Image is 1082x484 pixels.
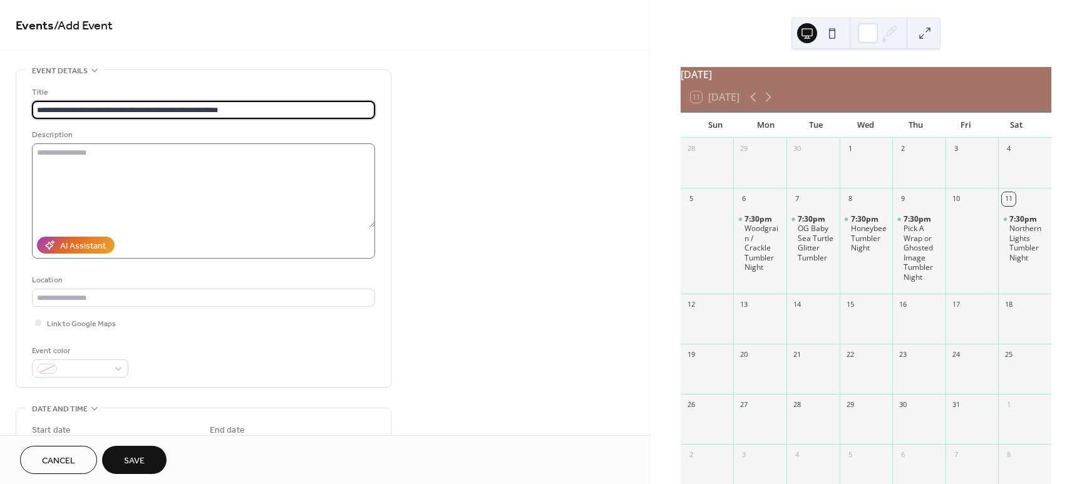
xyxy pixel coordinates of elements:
[998,214,1051,263] div: Northern Lights Tumbler Night
[851,224,888,253] div: Honeybee Tumbler Night
[840,214,893,253] div: Honeybee Tumbler Night
[798,224,835,262] div: OG Baby Sea Turtle Glitter Tumbler
[733,214,786,273] div: Woodgrain / Crackle Tumbler Night
[843,142,857,156] div: 1
[798,214,827,224] span: 7:30pm
[1002,298,1016,312] div: 18
[991,113,1041,138] div: Sat
[790,298,804,312] div: 14
[949,448,963,462] div: 7
[737,298,751,312] div: 13
[32,403,88,416] span: Date and time
[32,64,88,78] span: Event details
[54,14,113,38] span: / Add Event
[896,448,910,462] div: 6
[745,214,774,224] span: 7:30pm
[790,398,804,412] div: 28
[745,224,781,272] div: Woodgrain / Crackle Tumbler Night
[737,398,751,412] div: 27
[32,344,126,358] div: Event color
[684,398,698,412] div: 26
[684,192,698,206] div: 5
[1002,192,1016,206] div: 11
[896,142,910,156] div: 2
[42,455,75,468] span: Cancel
[892,214,945,282] div: Pick A Wrap or Ghosted Image Tumbler Night
[791,113,841,138] div: Tue
[737,448,751,462] div: 3
[684,448,698,462] div: 2
[60,240,106,253] div: AI Assistant
[790,192,804,206] div: 7
[684,298,698,312] div: 12
[32,128,373,142] div: Description
[684,142,698,156] div: 28
[32,424,71,437] div: Start date
[1002,142,1016,156] div: 4
[843,298,857,312] div: 15
[681,67,1051,82] div: [DATE]
[47,317,116,331] span: Link to Google Maps
[737,348,751,362] div: 20
[1009,214,1039,224] span: 7:30pm
[210,424,245,437] div: End date
[124,455,145,468] span: Save
[37,237,115,254] button: AI Assistant
[841,113,891,138] div: Wed
[16,14,54,38] a: Events
[1002,398,1016,412] div: 1
[941,113,991,138] div: Fri
[790,348,804,362] div: 21
[949,142,963,156] div: 3
[32,86,373,99] div: Title
[851,214,880,224] span: 7:30pm
[843,192,857,206] div: 8
[102,446,167,474] button: Save
[949,192,963,206] div: 10
[1009,224,1046,262] div: Northern Lights Tumbler Night
[896,398,910,412] div: 30
[737,192,751,206] div: 6
[904,224,940,282] div: Pick A Wrap or Ghosted Image Tumbler Night
[20,446,97,474] button: Cancel
[32,274,373,287] div: Location
[684,348,698,362] div: 19
[691,113,741,138] div: Sun
[843,348,857,362] div: 22
[790,142,804,156] div: 30
[904,214,933,224] span: 7:30pm
[896,298,910,312] div: 16
[896,192,910,206] div: 9
[949,398,963,412] div: 31
[1002,348,1016,362] div: 25
[786,214,840,263] div: OG Baby Sea Turtle Glitter Tumbler
[737,142,751,156] div: 29
[843,448,857,462] div: 5
[741,113,791,138] div: Mon
[949,348,963,362] div: 24
[790,448,804,462] div: 4
[896,348,910,362] div: 23
[949,298,963,312] div: 17
[843,398,857,412] div: 29
[891,113,941,138] div: Thu
[1002,448,1016,462] div: 8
